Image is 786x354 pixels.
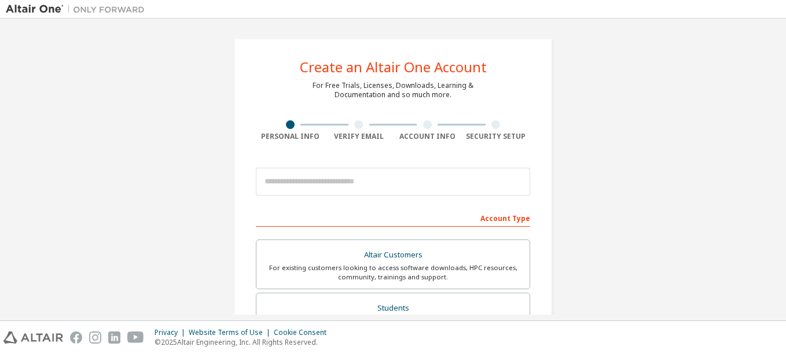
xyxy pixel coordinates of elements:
[155,337,333,347] p: © 2025 Altair Engineering, Inc. All Rights Reserved.
[263,247,523,263] div: Altair Customers
[6,3,150,15] img: Altair One
[256,208,530,227] div: Account Type
[274,328,333,337] div: Cookie Consent
[325,132,394,141] div: Verify Email
[263,263,523,282] div: For existing customers looking to access software downloads, HPC resources, community, trainings ...
[127,331,144,344] img: youtube.svg
[70,331,82,344] img: facebook.svg
[3,331,63,344] img: altair_logo.svg
[256,132,325,141] div: Personal Info
[263,300,523,316] div: Students
[108,331,120,344] img: linkedin.svg
[189,328,274,337] div: Website Terms of Use
[155,328,189,337] div: Privacy
[89,331,101,344] img: instagram.svg
[393,132,462,141] div: Account Info
[313,81,473,99] div: For Free Trials, Licenses, Downloads, Learning & Documentation and so much more.
[462,132,531,141] div: Security Setup
[300,60,487,74] div: Create an Altair One Account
